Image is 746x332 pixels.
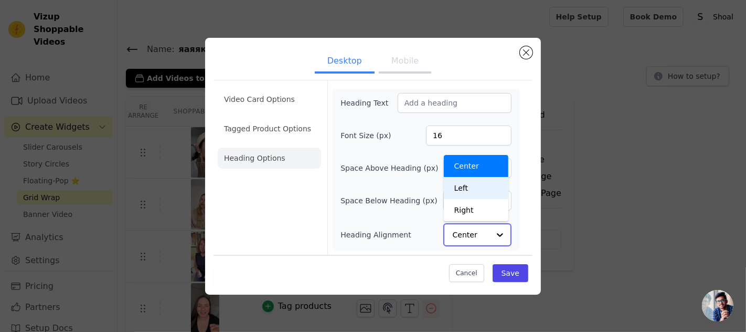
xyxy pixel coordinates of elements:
label: Heading Text [340,98,398,108]
li: Tagged Product Options [218,118,321,139]
div: Открытый чат [702,290,733,321]
div: Left [444,177,509,199]
div: Center [444,155,509,177]
button: Cancel [449,264,484,282]
div: Right [444,199,509,221]
button: Desktop [315,50,375,74]
button: Mobile [379,50,431,74]
label: Space Above Heading (px) [340,163,438,173]
label: Heading Alignment [340,230,413,240]
label: Space Below Heading (px) [340,195,438,206]
input: Add a heading [398,93,511,113]
label: Font Size (px) [340,130,398,141]
button: Save [493,264,528,282]
li: Video Card Options [218,89,321,110]
li: Heading Options [218,148,321,169]
button: Close modal [520,46,532,59]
